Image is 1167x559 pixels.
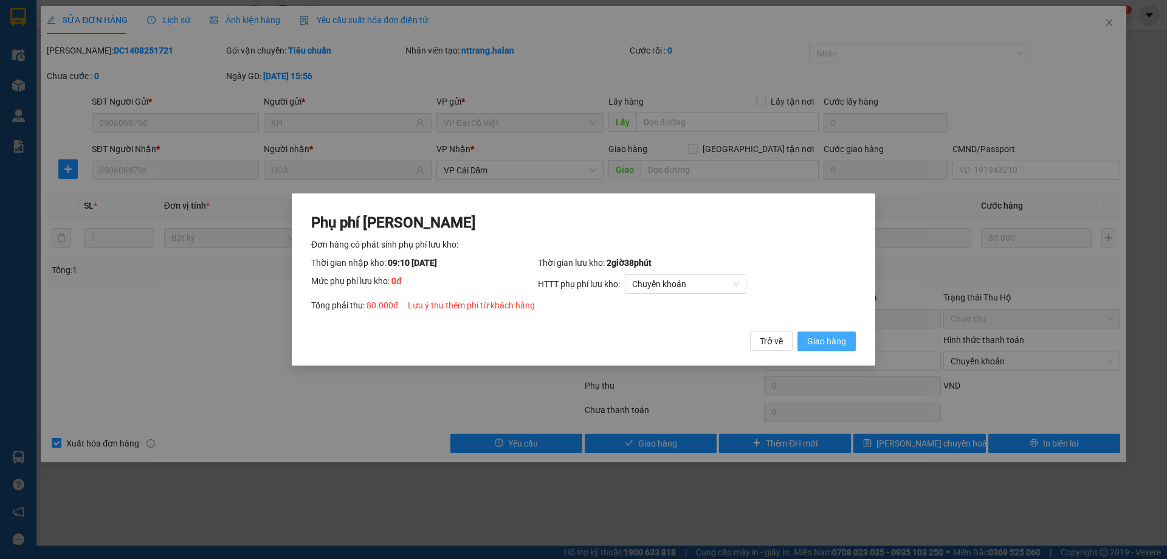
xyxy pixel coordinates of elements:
[388,258,437,268] span: 09:10 [DATE]
[538,256,856,269] div: Thời gian lưu kho:
[408,300,535,310] span: Lưu ý thu thêm phí từ khách hàng
[797,332,856,351] button: Giao hàng
[15,83,145,103] b: GỬI : VP Cái Dăm
[367,300,398,310] span: 80.000 đ
[311,256,538,269] div: Thời gian nhập kho:
[15,15,106,76] img: logo.jpg
[311,214,476,231] span: Phụ phí [PERSON_NAME]
[807,335,846,348] span: Giao hàng
[632,275,739,293] span: Chuyển khoản
[538,274,856,294] div: HTTT phụ phí lưu kho:
[760,335,783,348] span: Trở về
[311,238,856,251] div: Đơn hàng có phát sinh phụ phí lưu kho:
[311,274,538,294] div: Mức phụ phí lưu kho:
[311,299,856,312] div: Tổng phải thu:
[114,30,508,45] li: 271 - [PERSON_NAME] - [GEOGRAPHIC_DATA] - [GEOGRAPHIC_DATA]
[607,258,652,268] span: 2 giờ 38 phút
[391,276,402,286] span: 0 đ
[750,332,793,351] button: Trở về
